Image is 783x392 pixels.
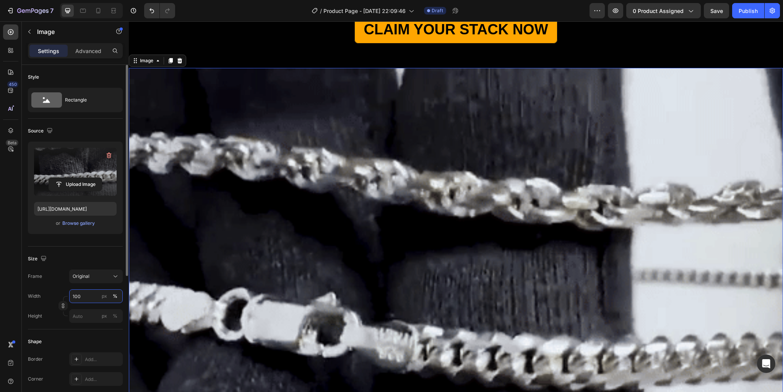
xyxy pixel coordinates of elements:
[633,7,684,15] span: 0 product assigned
[69,289,123,303] input: px%
[49,177,102,191] button: Upload Image
[10,36,26,43] div: Image
[28,313,42,319] label: Height
[6,140,18,146] div: Beta
[704,3,729,18] button: Save
[85,376,121,383] div: Add...
[110,292,120,301] button: px
[320,7,322,15] span: /
[28,254,48,264] div: Size
[37,27,102,36] p: Image
[28,126,54,136] div: Source
[69,269,123,283] button: Original
[100,292,109,301] button: %
[73,273,89,280] span: Original
[28,293,41,300] label: Width
[85,356,121,363] div: Add...
[65,91,112,109] div: Rectangle
[323,7,406,15] span: Product Page - [DATE] 22:09:46
[144,3,175,18] div: Undo/Redo
[100,311,109,321] button: %
[75,47,101,55] p: Advanced
[129,21,783,392] iframe: Design area
[69,309,123,323] input: px%
[28,356,43,363] div: Border
[432,7,443,14] span: Draft
[34,202,117,216] input: https://example.com/image.jpg
[102,313,107,319] div: px
[50,6,54,15] p: 7
[28,376,43,382] div: Corner
[110,311,120,321] button: px
[102,293,107,300] div: px
[113,293,117,300] div: %
[62,219,95,227] button: Browse gallery
[732,3,764,18] button: Publish
[739,7,758,15] div: Publish
[710,8,723,14] span: Save
[28,273,42,280] label: Frame
[28,338,42,345] div: Shape
[626,3,701,18] button: 0 product assigned
[113,313,117,319] div: %
[38,47,59,55] p: Settings
[7,81,18,87] div: 450
[3,3,57,18] button: 7
[28,74,39,81] div: Style
[757,355,775,373] div: Open Intercom Messenger
[56,219,60,228] span: or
